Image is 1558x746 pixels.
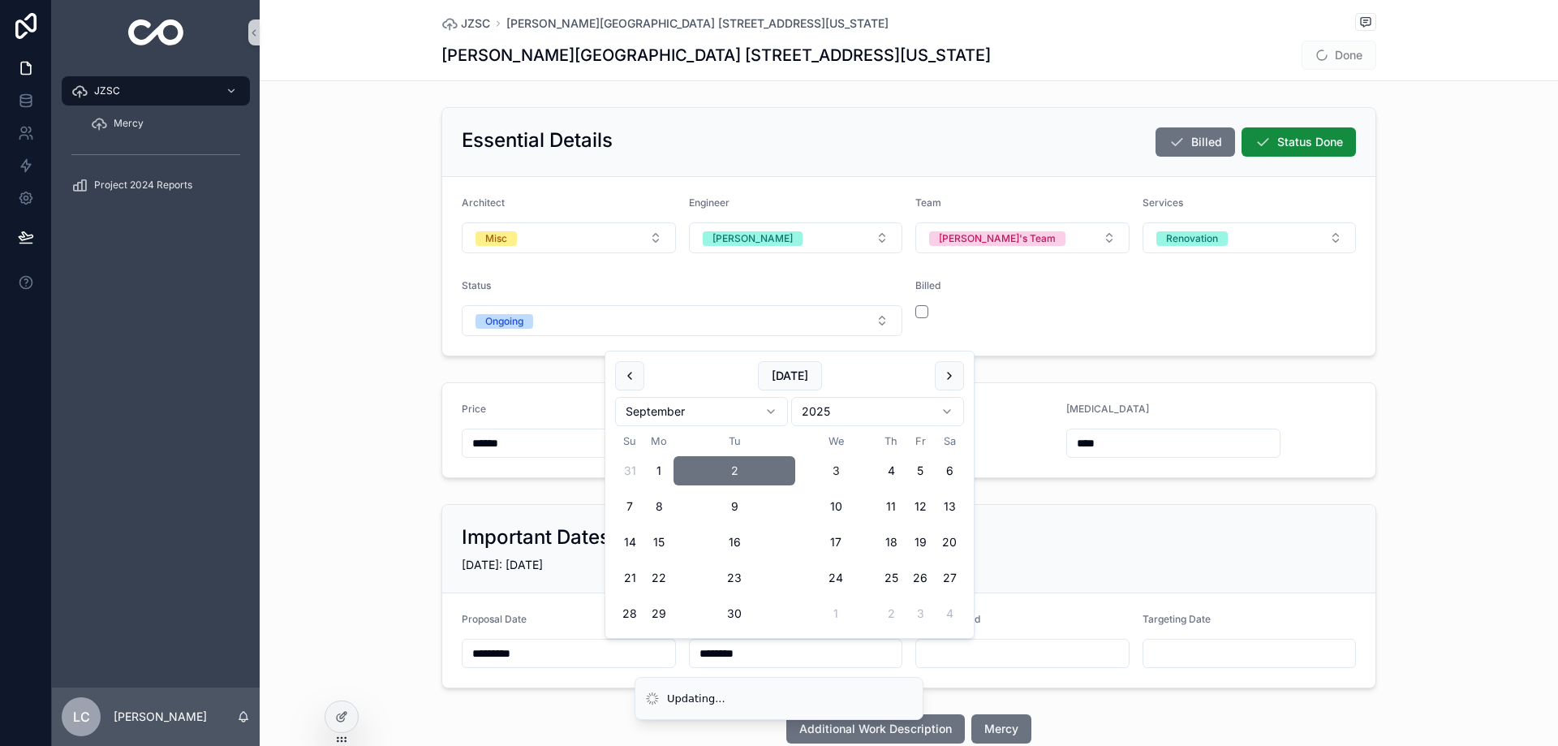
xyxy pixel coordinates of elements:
a: Project 2024 Reports [62,170,250,200]
button: Sunday, September 28th, 2025 [615,599,644,628]
div: Renovation [1166,231,1218,246]
a: JZSC [441,15,490,32]
span: LC [73,707,90,727]
button: Sunday, August 31st, 2025 [615,456,644,485]
span: Architect [462,196,505,209]
button: Sunday, September 21st, 2025 [615,563,644,593]
span: Mercy [114,117,144,130]
button: Monday, September 29th, 2025 [644,599,674,628]
button: Saturday, September 20th, 2025 [935,528,964,557]
h1: [PERSON_NAME][GEOGRAPHIC_DATA] [STREET_ADDRESS][US_STATE] [441,44,991,67]
button: Thursday, October 2nd, 2025 [876,599,906,628]
th: Monday [644,433,674,450]
button: Tuesday, September 9th, 2025 [720,492,749,521]
div: Updating... [667,691,725,707]
span: Billed [1191,134,1222,150]
span: [DATE]: [DATE] [462,558,543,571]
button: Thursday, September 11th, 2025 [876,492,906,521]
a: Mercy [81,109,250,138]
button: Select Button [689,222,903,253]
button: Friday, September 12th, 2025 [906,492,935,521]
button: Wednesday, October 1st, 2025 [821,599,850,628]
p: [PERSON_NAME] [114,709,207,725]
button: Sunday, September 7th, 2025 [615,492,644,521]
button: Monday, September 22nd, 2025 [644,563,674,593]
button: Tuesday, September 23rd, 2025 [720,563,749,593]
th: Sunday [615,433,644,450]
button: Saturday, October 4th, 2025 [935,599,964,628]
button: Thursday, September 25th, 2025 [876,563,906,593]
span: Targeting Date [1143,613,1211,625]
button: Thursday, September 4th, 2025 [876,456,906,485]
span: Price [462,403,486,415]
div: [PERSON_NAME]'s Team [939,231,1056,246]
button: Friday, September 5th, 2025 [906,456,935,485]
button: Monday, September 1st, 2025 [644,456,674,485]
button: Monday, September 8th, 2025 [644,492,674,521]
span: Status [462,279,491,291]
span: JZSC [461,15,490,32]
button: Status Done [1242,127,1356,157]
button: Sunday, September 14th, 2025 [615,528,644,557]
button: Additional Work Description [786,714,965,744]
span: Services [1143,196,1183,209]
button: Select Button [1143,222,1357,253]
button: Thursday, September 18th, 2025 [876,528,906,557]
table: September 2025 [615,433,964,628]
button: Friday, September 26th, 2025 [906,563,935,593]
button: Mercy [971,714,1031,744]
span: Billed [915,279,940,291]
button: Saturday, September 13th, 2025 [935,492,964,521]
span: Team [915,196,941,209]
th: Saturday [935,433,964,450]
button: Friday, September 19th, 2025 [906,528,935,557]
button: Friday, October 3rd, 2025 [906,599,935,628]
a: JZSC [62,76,250,106]
button: Select Button [915,222,1130,253]
th: Wednesday [795,433,876,450]
button: Monday, September 15th, 2025 [644,528,674,557]
span: Status Done [1277,134,1343,150]
button: Today, Wednesday, September 3rd, 2025 [821,456,850,485]
span: Additional Work Description [799,721,952,737]
div: Ongoing [485,314,523,329]
div: [PERSON_NAME] [712,231,793,246]
button: Tuesday, September 30th, 2025 [720,599,749,628]
button: Select Button [462,305,902,336]
button: Wednesday, September 10th, 2025 [821,492,850,521]
img: App logo [128,19,184,45]
h2: Important Dates [462,524,610,550]
div: Misc [485,231,507,246]
button: Billed [1156,127,1235,157]
button: Tuesday, September 2nd, 2025, selected [720,456,749,485]
th: Friday [906,433,935,450]
span: JZSC [94,84,120,97]
span: Project 2024 Reports [94,179,192,192]
button: Saturday, September 27th, 2025 [935,563,964,593]
button: Wednesday, September 17th, 2025 [821,528,850,557]
a: [PERSON_NAME][GEOGRAPHIC_DATA] [STREET_ADDRESS][US_STATE] [506,15,889,32]
button: [DATE] [758,361,822,390]
h2: Essential Details [462,127,613,153]
th: Thursday [876,433,906,450]
button: Wednesday, September 24th, 2025 [821,563,850,593]
th: Tuesday [674,433,795,450]
div: scrollable content [52,65,260,221]
button: Tuesday, September 16th, 2025 [720,528,749,557]
button: Select Button [462,222,676,253]
span: Proposal Date [462,613,527,625]
span: Engineer [689,196,730,209]
span: Mercy [984,721,1018,737]
span: [MEDICAL_DATA] [1066,403,1149,415]
button: Saturday, September 6th, 2025 [935,456,964,485]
